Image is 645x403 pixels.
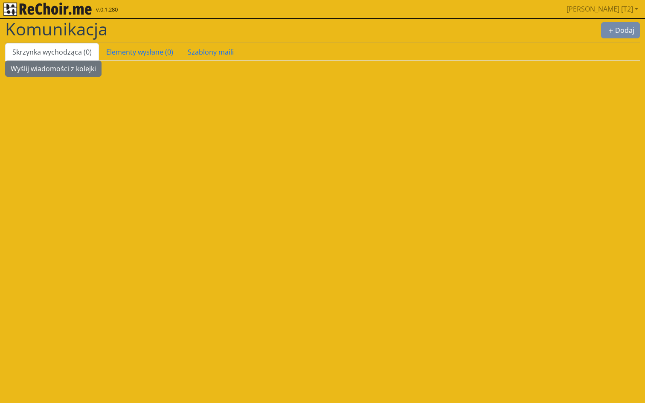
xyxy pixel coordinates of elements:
a: Szablony maili [180,43,241,61]
a: Skrzynka wychodząca (0) [5,43,99,61]
img: rekłajer mi [3,3,92,16]
a: [PERSON_NAME] [T2] [563,0,642,17]
svg: plus [607,26,615,35]
button: plusDodaj [601,22,640,38]
button: Wyślij wiadomości z kolejki [5,61,102,77]
span: Komunikacja [5,17,107,41]
span: v.0.1.280 [96,6,118,14]
a: Elementy wysłane (0) [99,43,180,61]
